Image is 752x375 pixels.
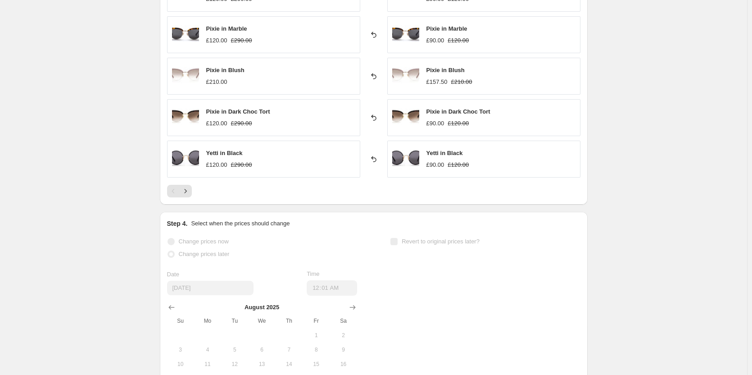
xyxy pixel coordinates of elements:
[231,36,252,45] strike: £290.00
[392,146,419,173] img: SUN037-BLK-SUN-FRONT-LOW_80x.jpg
[231,119,252,128] strike: £290.00
[451,78,472,87] strike: £210.00
[172,146,199,173] img: SUN037-BLK-SUN-FRONT-LOW_80x.jpg
[276,314,303,328] th: Thursday
[179,251,230,257] span: Change prices later
[194,314,221,328] th: Monday
[333,332,353,339] span: 2
[279,361,299,368] span: 14
[225,361,245,368] span: 12
[167,281,254,295] input: 9/1/2025
[426,78,448,87] div: £157.50
[206,36,227,45] div: £120.00
[206,119,227,128] div: £120.00
[392,21,419,48] img: SUN084-MAR-SUN-FRONT-LOW_ac329aba-83cd-41c7-b57c-6f64faaa88df_80x.jpg
[252,317,272,325] span: We
[206,78,227,87] div: £210.00
[330,314,357,328] th: Saturday
[248,314,275,328] th: Wednesday
[426,36,444,45] div: £90.00
[165,301,178,314] button: Show previous month, July 2025
[221,343,248,357] button: Tuesday August 5 2025
[426,108,490,115] span: Pixie in Dark Choc Tort
[248,357,275,371] button: Wednesday August 13 2025
[198,346,217,353] span: 4
[231,160,252,169] strike: £290.00
[307,280,357,296] input: 12:00
[172,21,199,48] img: SUN084-MAR-SUN-FRONT-LOW_ac329aba-83cd-41c7-b57c-6f64faaa88df_80x.jpg
[167,343,194,357] button: Sunday August 3 2025
[172,104,199,131] img: SUN084-DCT-SUN-FRONT-LOW_80x.jpg
[194,357,221,371] button: Monday August 11 2025
[426,160,444,169] div: £90.00
[333,346,353,353] span: 9
[346,301,359,314] button: Show next month, September 2025
[333,317,353,325] span: Sa
[172,63,199,90] img: SUN084-BLU-SUN-FRONT-LOW_80x.jpg
[198,361,217,368] span: 11
[392,104,419,131] img: SUN084-DCT-SUN-FRONT-LOW_80x.jpg
[171,361,190,368] span: 10
[248,343,275,357] button: Wednesday August 6 2025
[448,119,469,128] strike: £120.00
[167,357,194,371] button: Sunday August 10 2025
[171,317,190,325] span: Su
[426,67,465,73] span: Pixie in Blush
[179,185,192,197] button: Next
[179,238,229,245] span: Change prices now
[194,343,221,357] button: Monday August 4 2025
[167,219,188,228] h2: Step 4.
[167,314,194,328] th: Sunday
[303,343,330,357] button: Friday August 8 2025
[206,150,243,156] span: Yetti in Black
[330,357,357,371] button: Saturday August 16 2025
[330,343,357,357] button: Saturday August 9 2025
[330,328,357,343] button: Saturday August 2 2025
[306,346,326,353] span: 8
[221,357,248,371] button: Tuesday August 12 2025
[221,314,248,328] th: Tuesday
[279,317,299,325] span: Th
[402,238,480,245] span: Revert to original prices later?
[225,346,245,353] span: 5
[171,346,190,353] span: 3
[206,25,247,32] span: Pixie in Marble
[279,346,299,353] span: 7
[252,346,272,353] span: 6
[252,361,272,368] span: 13
[426,150,463,156] span: Yetti in Black
[426,25,467,32] span: Pixie in Marble
[307,270,319,277] span: Time
[333,361,353,368] span: 16
[276,343,303,357] button: Thursday August 7 2025
[426,119,444,128] div: £90.00
[206,67,245,73] span: Pixie in Blush
[206,108,270,115] span: Pixie in Dark Choc Tort
[303,328,330,343] button: Friday August 1 2025
[303,314,330,328] th: Friday
[306,361,326,368] span: 15
[225,317,245,325] span: Tu
[448,36,469,45] strike: £120.00
[198,317,217,325] span: Mo
[448,160,469,169] strike: £120.00
[303,357,330,371] button: Friday August 15 2025
[191,219,290,228] p: Select when the prices should change
[167,271,179,278] span: Date
[276,357,303,371] button: Thursday August 14 2025
[306,317,326,325] span: Fr
[306,332,326,339] span: 1
[206,160,227,169] div: £120.00
[392,63,419,90] img: SUN084-BLU-SUN-FRONT-LOW_80x.jpg
[167,185,192,197] nav: Pagination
